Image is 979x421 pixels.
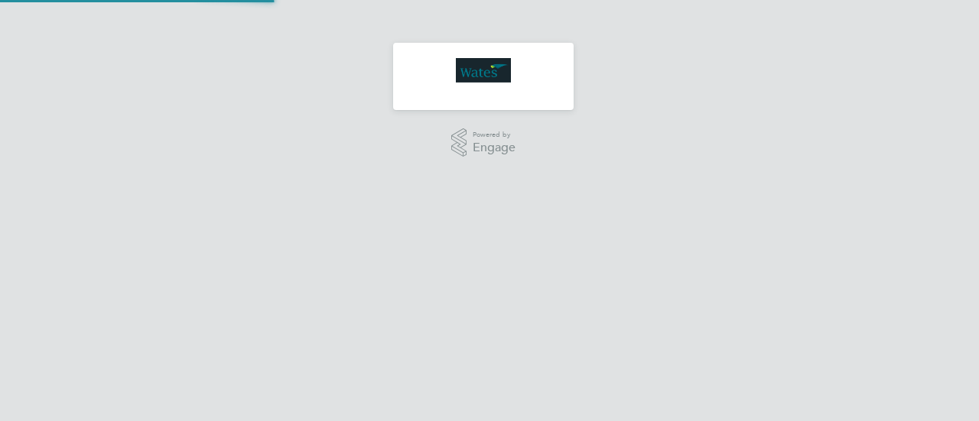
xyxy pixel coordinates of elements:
a: Go to home page [411,58,555,83]
span: Powered by [473,128,516,141]
nav: Main navigation [393,43,574,110]
span: Engage [473,141,516,154]
a: Powered byEngage [451,128,516,157]
img: wates-logo-retina.png [456,58,511,83]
